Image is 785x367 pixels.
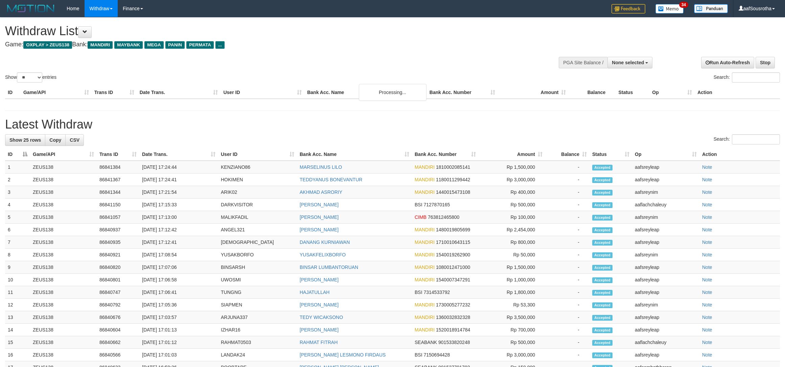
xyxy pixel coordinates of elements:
[139,261,218,274] td: [DATE] 17:07:06
[300,164,342,170] a: MARSELINUS LILO
[5,274,30,286] td: 10
[632,148,699,161] th: Op: activate to sort column ascending
[415,177,435,182] span: MANDIRI
[218,199,297,211] td: DARKVISITOR
[218,311,297,324] td: ARJUNA337
[5,118,780,131] h1: Latest Withdraw
[592,315,613,321] span: Accepted
[702,302,712,307] a: Note
[479,349,545,361] td: Rp 3,000,000
[479,274,545,286] td: Rp 1,000,000
[30,299,97,311] td: ZEUS138
[30,261,97,274] td: ZEUS138
[30,249,97,261] td: ZEUS138
[300,315,343,320] a: TEDY WICAKSONO
[300,252,346,257] a: YUSAKFELIXBORFO
[415,214,426,220] span: CIMB
[30,336,97,349] td: ZEUS138
[5,161,30,174] td: 1
[632,249,699,261] td: aafsreynim
[5,211,30,224] td: 5
[545,211,590,224] td: -
[702,327,712,332] a: Note
[5,86,21,99] th: ID
[300,327,339,332] a: [PERSON_NAME]
[139,349,218,361] td: [DATE] 17:01:03
[218,274,297,286] td: UWOSMI
[5,3,56,14] img: MOTION_logo.png
[415,327,435,332] span: MANDIRI
[415,277,435,282] span: MANDIRI
[30,174,97,186] td: ZEUS138
[632,174,699,186] td: aafsreyleap
[30,286,97,299] td: ZEUS138
[592,190,613,196] span: Accepted
[702,265,712,270] a: Note
[97,249,139,261] td: 86840921
[436,302,470,307] span: Copy 1730005277232 to clipboard
[592,340,613,346] span: Accepted
[215,41,225,49] span: ...
[139,224,218,236] td: [DATE] 17:12:42
[702,164,712,170] a: Note
[632,336,699,349] td: aaflachchaleuy
[702,177,712,182] a: Note
[590,148,632,161] th: Status: activate to sort column ascending
[592,240,613,246] span: Accepted
[702,252,712,257] a: Note
[702,340,712,345] a: Note
[699,148,780,161] th: Action
[186,41,214,49] span: PERMATA
[694,4,728,13] img: panduan.png
[221,86,304,99] th: User ID
[436,227,470,232] span: Copy 1480019805699 to clipboard
[498,86,569,99] th: Amount
[702,239,712,245] a: Note
[592,227,613,233] span: Accepted
[702,202,712,207] a: Note
[359,84,426,101] div: Processing...
[436,327,470,332] span: Copy 1520018914784 to clipboard
[5,236,30,249] td: 7
[30,224,97,236] td: ZEUS138
[545,186,590,199] td: -
[436,277,470,282] span: Copy 1540007347291 to clipboard
[701,57,754,68] a: Run Auto-Refresh
[428,214,459,220] span: Copy 763812465800 to clipboard
[165,41,185,49] span: PANIN
[5,311,30,324] td: 13
[144,41,164,49] span: MEGA
[5,72,56,83] label: Show entries
[592,252,613,258] span: Accepted
[632,311,699,324] td: aafsreyleap
[97,286,139,299] td: 86840747
[139,336,218,349] td: [DATE] 17:01:12
[479,336,545,349] td: Rp 500,000
[479,311,545,324] td: Rp 3,500,000
[5,336,30,349] td: 15
[5,148,30,161] th: ID: activate to sort column descending
[30,324,97,336] td: ZEUS138
[300,239,350,245] a: DANANG KURNIAWAN
[297,148,412,161] th: Bank Acc. Name: activate to sort column ascending
[423,290,450,295] span: Copy 7314533792 to clipboard
[114,41,143,49] span: MAYBANK
[479,148,545,161] th: Amount: activate to sort column ascending
[300,302,339,307] a: [PERSON_NAME]
[30,349,97,361] td: ZEUS138
[616,86,649,99] th: Status
[632,186,699,199] td: aafsreynim
[45,134,66,146] a: Copy
[30,161,97,174] td: ZEUS138
[479,224,545,236] td: Rp 2,454,000
[30,186,97,199] td: ZEUS138
[17,72,42,83] select: Showentries
[97,236,139,249] td: 86840935
[436,239,470,245] span: Copy 1710010643115 to clipboard
[23,41,72,49] span: OXPLAY > ZEUS138
[137,86,221,99] th: Date Trans.
[632,199,699,211] td: aaflachchaleuy
[569,86,616,99] th: Balance
[139,299,218,311] td: [DATE] 17:05:36
[632,224,699,236] td: aafsreyleap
